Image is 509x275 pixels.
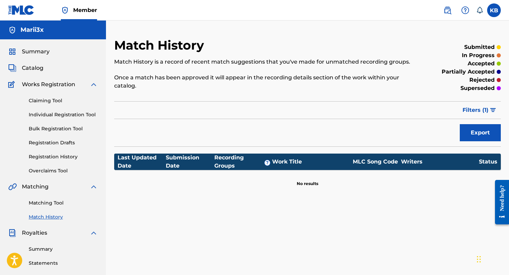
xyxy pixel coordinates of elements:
img: Accounts [8,26,16,34]
span: Works Registration [22,80,75,89]
div: User Menu [487,3,501,17]
img: help [461,6,469,14]
img: MLC Logo [8,5,35,15]
p: accepted [468,60,495,68]
p: superseded [460,84,495,92]
p: partially accepted [442,68,495,76]
div: Notifications [476,7,483,14]
p: Once a match has been approved it will appear in the recording details section of the work within... [114,74,412,90]
a: Summary [29,246,98,253]
p: in progress [462,51,495,60]
p: submitted [464,43,495,51]
span: Filters ( 1 ) [463,106,488,114]
img: Matching [8,183,17,191]
a: SummarySummary [8,48,50,56]
img: expand [90,183,98,191]
a: Overclaims Tool [29,167,98,174]
a: Registration History [29,153,98,160]
div: Writers [401,158,479,166]
img: filter [490,108,496,112]
a: Registration Drafts [29,139,98,146]
a: CatalogCatalog [8,64,43,72]
span: ? [265,160,270,166]
span: Member [73,6,97,14]
div: MLC Song Code [350,158,401,166]
a: Individual Registration Tool [29,111,98,118]
img: Works Registration [8,80,17,89]
p: rejected [469,76,495,84]
img: search [443,6,452,14]
img: Catalog [8,64,16,72]
a: Matching Tool [29,199,98,207]
div: Help [458,3,472,17]
a: Public Search [441,3,454,17]
h5: Marii3x [21,26,44,34]
iframe: Resource Center [490,173,509,232]
span: Summary [22,48,50,56]
div: Work Title [272,158,350,166]
span: Catalog [22,64,43,72]
a: Statements [29,260,98,267]
span: Matching [22,183,49,191]
a: Claiming Tool [29,97,98,104]
img: Royalties [8,229,16,237]
div: Submission Date [166,154,214,170]
button: Export [460,124,501,141]
img: expand [90,80,98,89]
p: No results [297,172,318,187]
button: Filters (1) [458,102,501,119]
h2: Match History [114,38,207,53]
span: Royalties [22,229,47,237]
img: expand [90,229,98,237]
div: Drag [477,249,481,270]
p: Match History is a record of recent match suggestions that you've made for unmatched recording gr... [114,58,412,66]
a: Bulk Registration Tool [29,125,98,132]
img: Top Rightsholder [61,6,69,14]
div: Recording Groups [214,154,272,170]
div: Last Updated Date [118,154,166,170]
a: Match History [29,213,98,221]
div: Status [479,158,497,166]
img: Summary [8,48,16,56]
iframe: Chat Widget [475,242,509,275]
